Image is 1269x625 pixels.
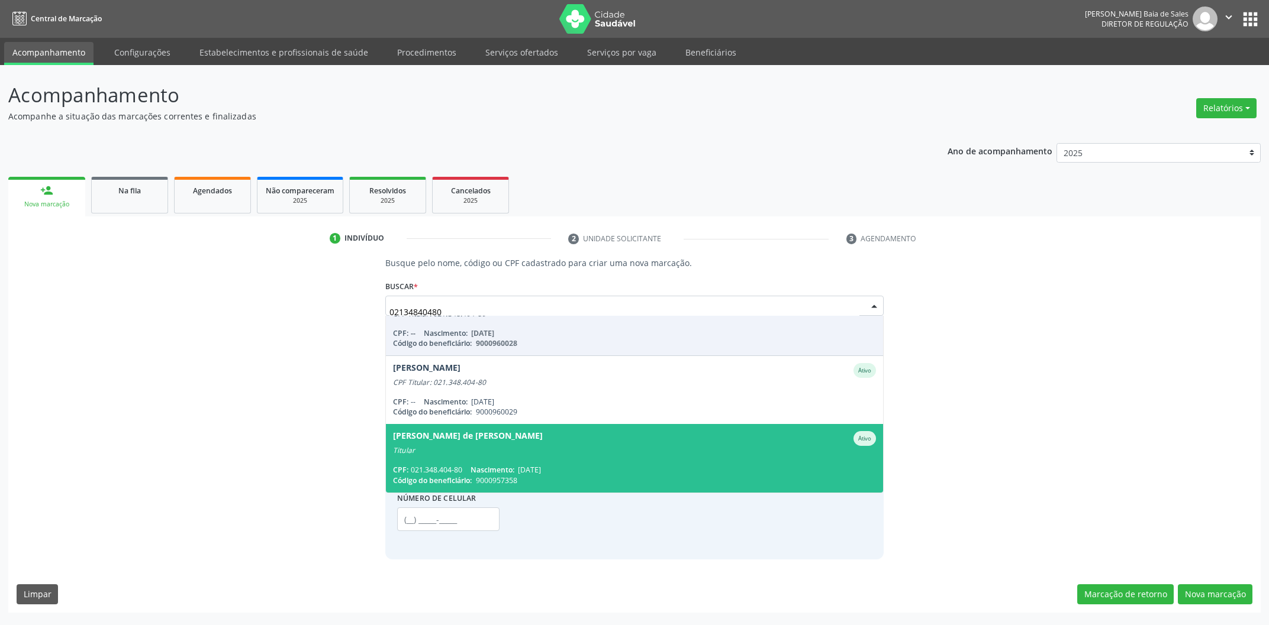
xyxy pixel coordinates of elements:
input: Busque por nome, código ou CPF [389,300,859,323]
a: Central de Marcação [8,9,102,28]
label: Buscar [385,277,418,296]
span: Cancelados [451,186,491,196]
p: Busque pelo nome, código ou CPF cadastrado para criar uma nova marcação. [385,257,884,269]
span: Nascimento: [424,397,468,407]
small: Ativo [858,367,871,374]
span: Código do beneficiário: [393,407,472,417]
div: [PERSON_NAME] [393,363,460,378]
button: Nova marcação [1178,584,1252,604]
div: -- [393,397,876,407]
span: Nascimento: [471,465,514,475]
span: Resolvidos [369,186,406,196]
button: Limpar [17,584,58,604]
span: [DATE] [518,465,541,475]
div: CPF Titular: 021.348.404-80 [393,378,876,387]
button: Relatórios [1196,98,1257,118]
div: 2025 [266,196,334,205]
div: Indivíduo [344,233,384,244]
span: Central de Marcação [31,14,102,24]
a: Serviços ofertados [477,42,566,63]
div: 021.348.404-80 [393,465,876,475]
small: Ativo [858,435,871,442]
div: Titular [393,446,876,455]
button:  [1218,7,1240,31]
span: Agendados [193,186,232,196]
p: Acompanhe a situação das marcações correntes e finalizadas [8,110,885,122]
a: Estabelecimentos e profissionais de saúde [191,42,376,63]
div: [PERSON_NAME] Baia de Sales [1085,9,1189,19]
a: Beneficiários [677,42,745,63]
img: img [1193,7,1218,31]
p: Acompanhamento [8,80,885,110]
a: Acompanhamento [4,42,94,65]
div: [PERSON_NAME] de [PERSON_NAME] [393,431,543,446]
a: Configurações [106,42,179,63]
a: Serviços por vaga [579,42,665,63]
button: Marcação de retorno [1077,584,1174,604]
span: Diretor de regulação [1101,19,1189,29]
span: Código do beneficiário: [393,475,472,485]
a: Procedimentos [389,42,465,63]
div: 2025 [358,196,417,205]
span: 9000957358 [476,475,517,485]
span: [DATE] [471,397,494,407]
input: (__) _____-_____ [397,507,500,531]
div: Nova marcação [17,200,77,209]
div: 1 [330,233,340,244]
span: CPF: [393,397,408,407]
span: CPF: [393,465,408,475]
div: person_add [40,184,53,197]
p: Ano de acompanhamento [948,143,1052,158]
button: apps [1240,9,1261,30]
span: Não compareceram [266,186,334,196]
span: 9000960029 [476,407,517,417]
span: Na fila [118,186,141,196]
div: 2025 [441,196,500,205]
i:  [1222,11,1235,24]
label: Número de celular [397,489,476,507]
